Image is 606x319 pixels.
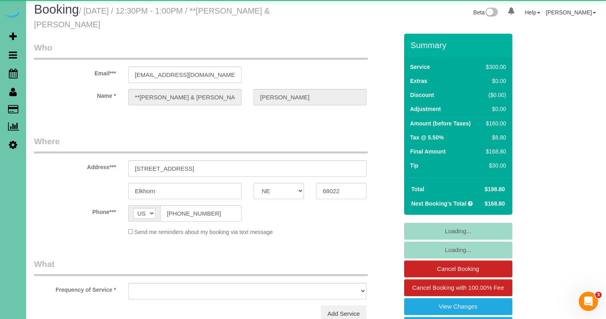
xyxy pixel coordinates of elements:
[411,40,508,50] h3: Summary
[595,292,602,298] span: 3
[483,77,506,85] div: $0.00
[34,42,368,60] legend: Who
[34,6,270,29] small: / [DATE] / 12:30PM - 1:00PM / **[PERSON_NAME] & [PERSON_NAME]
[410,119,471,127] label: Amount (before Taxes)
[483,119,506,127] div: $160.00
[546,9,596,16] a: [PERSON_NAME]
[483,63,506,71] div: $300.00
[485,200,505,207] span: $168.80
[410,91,434,99] label: Discount
[5,8,21,19] img: Automaid Logo
[34,2,79,16] span: Booking
[473,9,498,16] a: Beta
[28,89,122,100] label: Name *
[34,135,368,153] legend: Where
[483,91,506,99] div: ($0.00)
[28,283,122,294] label: Frequency of Service *
[483,105,506,113] div: $0.00
[483,133,506,141] div: $8.80
[525,9,540,16] a: Help
[135,229,273,235] span: Send me reminders about my booking via text message
[483,162,506,170] div: $30.00
[34,258,368,276] legend: What
[410,133,444,141] label: Tax @ 5.50%
[410,147,446,155] label: Final Amount
[404,260,512,277] a: Cancel Booking
[579,292,598,311] iframe: Intercom live chat
[410,162,419,170] label: Tip
[411,186,424,192] strong: Total
[485,186,505,192] span: $198.80
[404,298,512,315] a: View Changes
[485,8,498,18] img: New interface
[410,77,427,85] label: Extras
[412,284,504,291] span: Cancel Booking with 100.00% Fee
[410,105,441,113] label: Adjustment
[411,200,467,207] strong: Next Booking's Total
[410,63,430,71] label: Service
[483,147,506,155] div: $168.80
[404,279,512,296] a: Cancel Booking with 100.00% Fee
